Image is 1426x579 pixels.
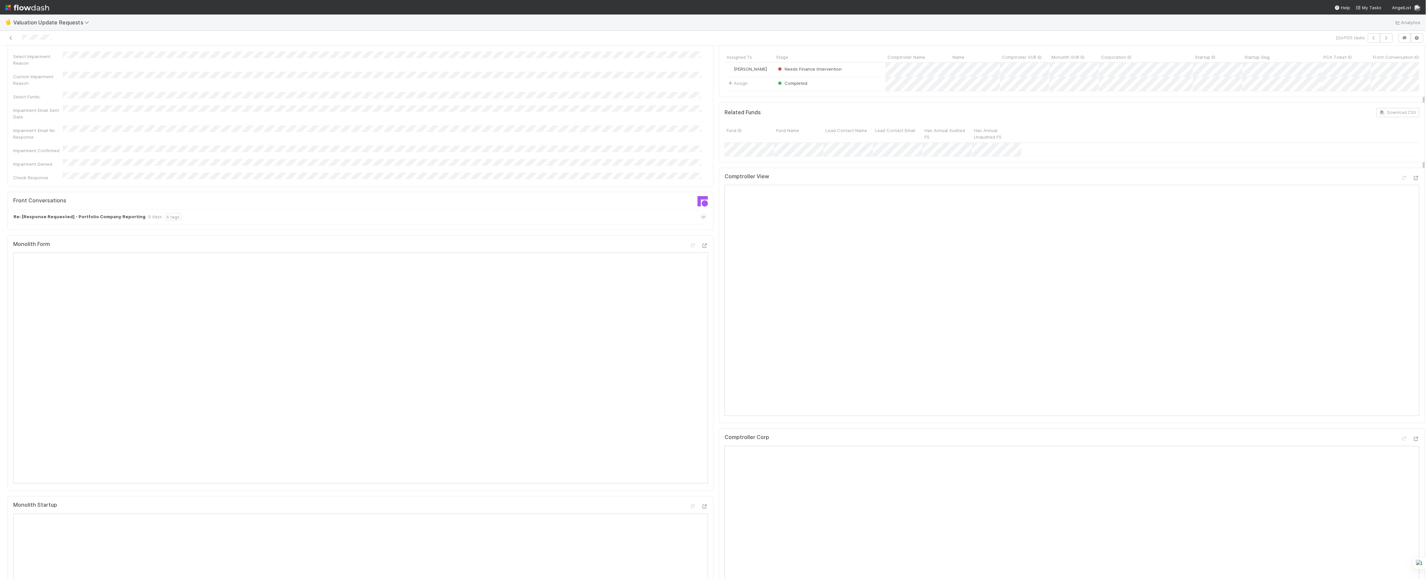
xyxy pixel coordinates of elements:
span: Completed [777,81,807,86]
img: logo-inverted-e16ddd16eac7371096b0.svg [5,2,49,13]
span: Assigned To [727,54,752,60]
h5: Related Funds [725,109,761,116]
span: 22 of 100 tasks [1336,34,1365,41]
h5: Comptroller View [725,173,769,180]
div: 4 tags [165,213,181,221]
span: PCA Ticket ID [1323,54,1352,60]
div: Custom Impairment Reason [13,73,63,86]
a: Analytics [1395,18,1421,26]
div: Select Impairment Reason [13,53,63,66]
div: Fund ID [725,125,774,142]
span: Stage [776,54,788,60]
button: Download CSV [1377,108,1419,117]
img: avatar_b6a6ccf4-6160-40f7-90da-56c3221167ae.png [728,66,733,72]
a: My Tasks [1356,4,1382,11]
h5: Front Conversations [13,197,356,204]
span: Monolith VUR ID [1052,54,1085,60]
div: Check Response [13,174,63,181]
span: Front Conversation IDs [1373,54,1421,60]
div: Impairment Confirmed [13,147,63,154]
img: avatar_b6a6ccf4-6160-40f7-90da-56c3221167ae.png [1414,5,1421,11]
span: Needs Finance Intervention [777,66,842,72]
span: Comptroller VUR ID [1002,54,1042,60]
span: [PERSON_NAME] [734,66,767,72]
div: Impairment Email No Response [13,127,63,140]
span: Name [953,54,964,60]
div: 9 days [148,213,162,221]
span: Comptroller Name [888,54,925,60]
span: Corporation ID [1101,54,1131,60]
div: Lead Contact Email [873,125,923,142]
div: Help [1335,4,1350,11]
div: Fund Name [774,125,824,142]
div: [PERSON_NAME] [727,66,767,72]
img: front-logo-b4b721b83371efbadf0a.svg [697,196,708,207]
span: Startup ID [1195,54,1215,60]
div: Has Annual Audited FS [923,125,972,142]
div: Select Funds: [13,93,63,100]
h5: Monolith Form [13,241,50,248]
span: AngelList [1392,5,1411,10]
div: Completed [777,80,807,86]
div: Impairment Denied [13,161,63,167]
div: Has Annual Unaudited FS [972,125,1021,142]
span: 🖖 [5,19,12,25]
div: Lead Contact Name [824,125,873,142]
strong: Re: [Response Requested] - Portfolio Company Reporting [14,213,146,221]
span: My Tasks [1356,5,1382,10]
div: Impairment Email Sent Date [13,107,63,120]
span: Startup Slug [1245,54,1270,60]
h5: Monolith Startup [13,502,57,508]
span: Assign [727,80,748,86]
h5: Comptroller Corp [725,434,769,441]
span: Valuation Update Requests [13,19,92,26]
